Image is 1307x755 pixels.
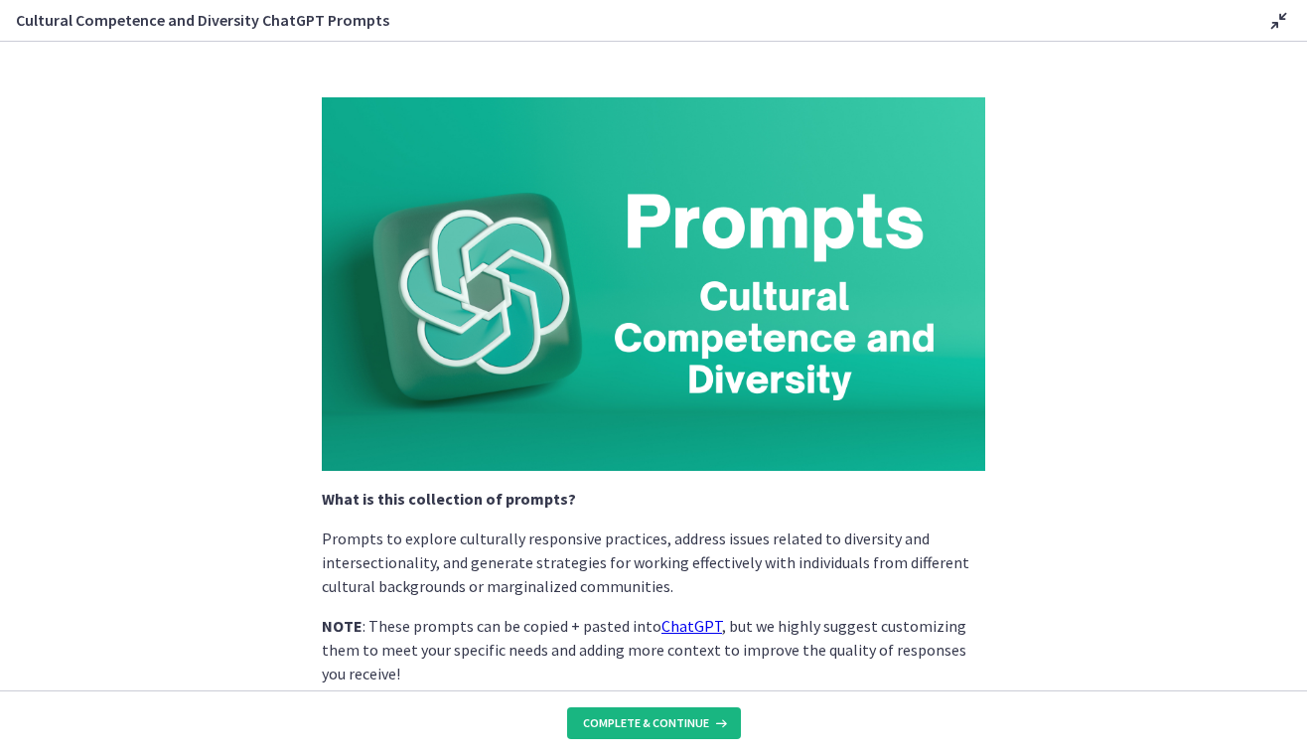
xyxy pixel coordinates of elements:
strong: NOTE [322,616,363,636]
span: Complete & continue [583,715,709,731]
strong: What is this collection of prompts? [322,489,576,509]
p: : These prompts can be copied + pasted into , but we highly suggest customizing them to meet your... [322,614,985,685]
h3: Cultural Competence and Diversity ChatGPT Prompts [16,8,1235,32]
a: ChatGPT [661,616,722,636]
p: Prompts to explore culturally responsive practices, address issues related to diversity and inter... [322,527,985,598]
img: Slides_for_Title_Slides_for_ChatGPT_and_AI_for_Social_Work_%2828%29.png [322,97,985,471]
button: Complete & continue [567,707,741,739]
